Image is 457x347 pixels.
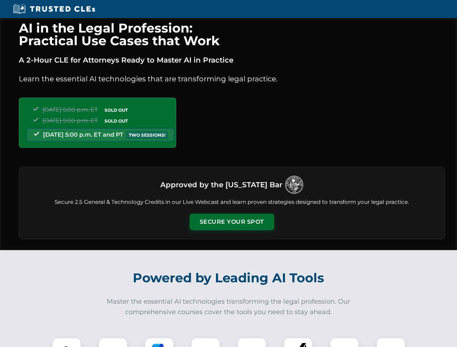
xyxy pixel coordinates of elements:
span: SOLD OUT [102,117,130,125]
span: [DATE] 5:00 p.m. ET [42,106,98,113]
h3: Approved by the [US_STATE] Bar [160,178,282,191]
span: [DATE] 5:00 p.m. ET [42,117,98,124]
h2: Powered by Leading AI Tools [28,265,429,291]
span: SOLD OUT [102,106,130,114]
h1: AI in the Legal Profession: Practical Use Cases that Work [19,22,445,47]
button: Secure Your Spot [190,214,274,230]
p: A 2-Hour CLE for Attorneys Ready to Master AI in Practice [19,54,445,66]
p: Learn the essential AI technologies that are transforming legal practice. [19,73,445,85]
img: Logo [285,176,303,194]
p: Secure 2.5 General & Technology Credits in our Live Webcast and learn proven strategies designed ... [28,198,436,206]
img: Trusted CLEs [11,4,97,14]
p: Master the essential AI technologies transforming the legal profession. Our comprehensive courses... [102,296,355,317]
